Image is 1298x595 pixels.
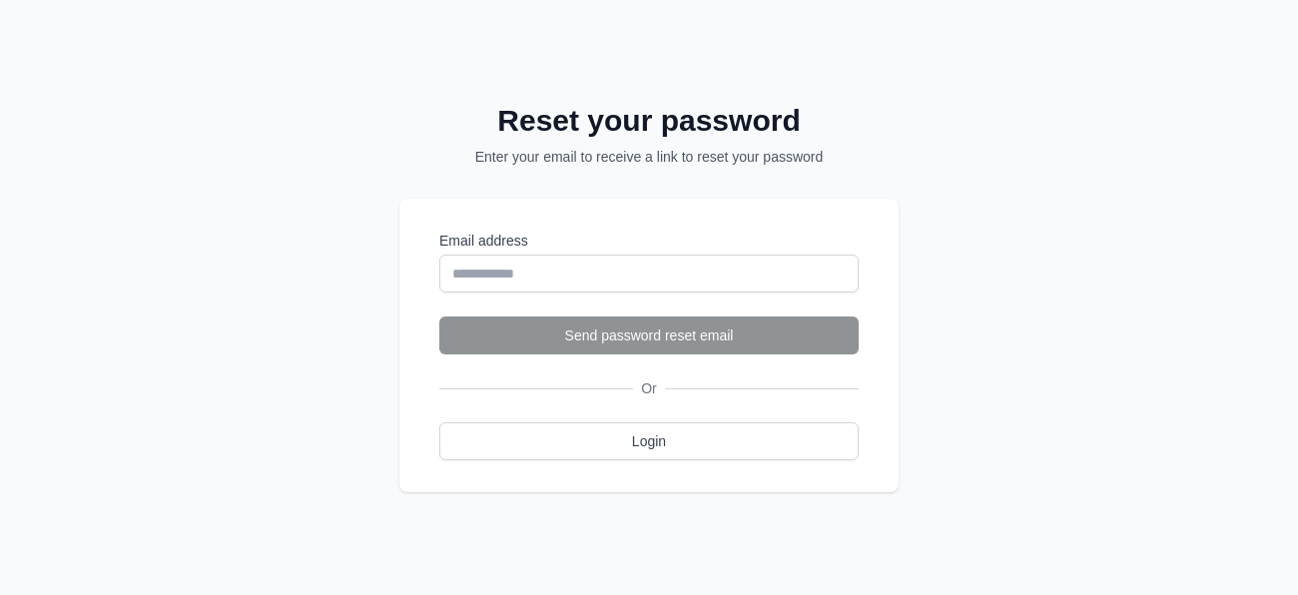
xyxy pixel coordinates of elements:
[439,422,859,460] a: Login
[439,316,859,354] button: Send password reset email
[439,231,859,251] label: Email address
[633,378,665,398] span: Or
[425,103,873,139] h2: Reset your password
[425,147,873,167] p: Enter your email to receive a link to reset your password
